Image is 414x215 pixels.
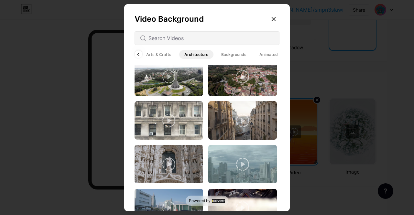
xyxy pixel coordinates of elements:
span: Powered by [189,198,211,203]
span: Video Background [135,14,204,24]
input: Search Videos [148,34,274,42]
span: Backgrounds [216,50,252,59]
span: Arts & Crafts [141,50,177,59]
span: Animated [254,50,283,59]
span: Architecture [179,50,213,59]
